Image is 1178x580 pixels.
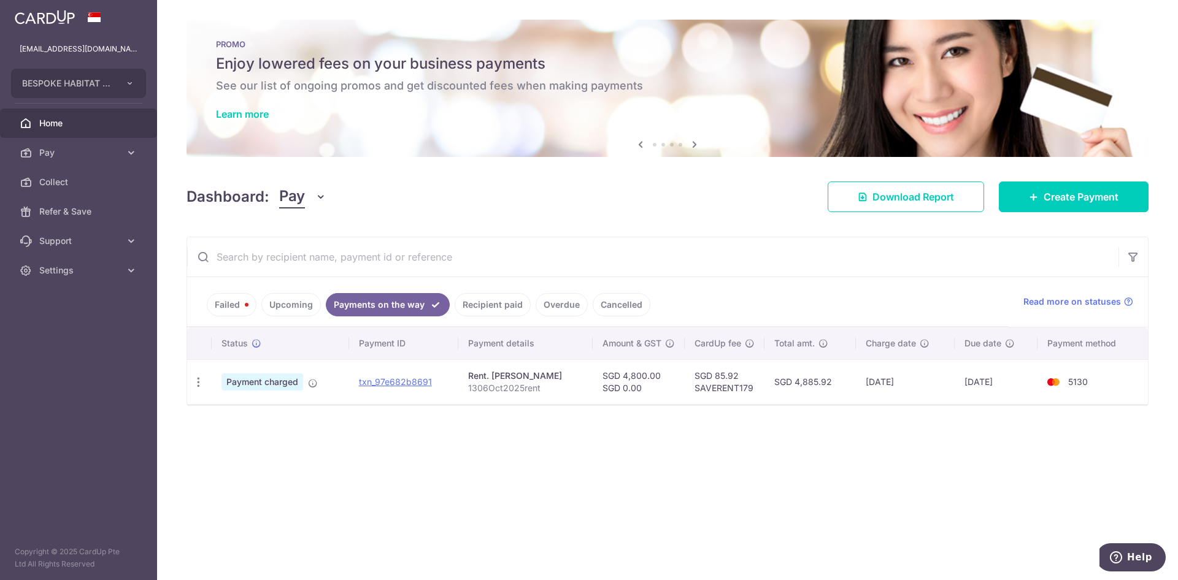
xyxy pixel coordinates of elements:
td: SGD 4,800.00 SGD 0.00 [593,359,685,404]
span: Charge date [866,337,916,349]
button: Pay [279,185,326,208]
button: BESPOKE HABITAT B37PYT PTE. LTD. [11,69,146,98]
img: CardUp [15,10,75,25]
a: Recipient paid [455,293,531,316]
iframe: Opens a widget where you can find more information [1099,543,1166,574]
p: PROMO [216,39,1119,49]
span: Payment charged [221,373,303,391]
td: [DATE] [955,359,1037,404]
a: Create Payment [999,181,1149,212]
a: Payments on the way [326,293,450,316]
span: Support [39,235,120,247]
h6: See our list of ongoing promos and get discounted fees when making payments [216,78,1119,93]
img: Bank Card [1041,375,1066,389]
span: Refer & Save [39,205,120,218]
a: Download Report [828,181,984,212]
span: Status [221,337,248,349]
span: Amount & GST [602,337,661,349]
p: [EMAIL_ADDRESS][DOMAIN_NAME] [20,43,137,55]
a: Learn more [216,108,269,120]
td: SGD 85.92 SAVERENT179 [685,359,764,404]
span: Pay [39,147,120,159]
a: Upcoming [261,293,321,316]
img: Latest Promos Banner [187,20,1149,157]
span: Total amt. [774,337,815,349]
p: 1306Oct2025rent [468,382,583,394]
span: Settings [39,264,120,277]
span: Due date [964,337,1001,349]
span: Pay [279,185,305,208]
a: Overdue [536,293,588,316]
th: Payment details [458,327,593,359]
span: CardUp fee [695,337,741,349]
h4: Dashboard: [187,186,269,208]
h5: Enjoy lowered fees on your business payments [216,54,1119,74]
th: Payment method [1037,327,1148,359]
span: 5130 [1068,376,1088,387]
td: [DATE] [856,359,955,404]
span: Read more on statuses [1023,296,1121,308]
a: Failed [207,293,256,316]
th: Payment ID [349,327,459,359]
td: SGD 4,885.92 [764,359,856,404]
input: Search by recipient name, payment id or reference [187,237,1118,277]
span: Collect [39,176,120,188]
a: Cancelled [593,293,650,316]
div: Rent. [PERSON_NAME] [468,370,583,382]
span: BESPOKE HABITAT B37PYT PTE. LTD. [22,77,113,90]
a: txn_97e682b8691 [359,376,432,387]
span: Create Payment [1044,189,1118,204]
a: Read more on statuses [1023,296,1133,308]
span: Download Report [872,189,954,204]
span: Home [39,117,120,129]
